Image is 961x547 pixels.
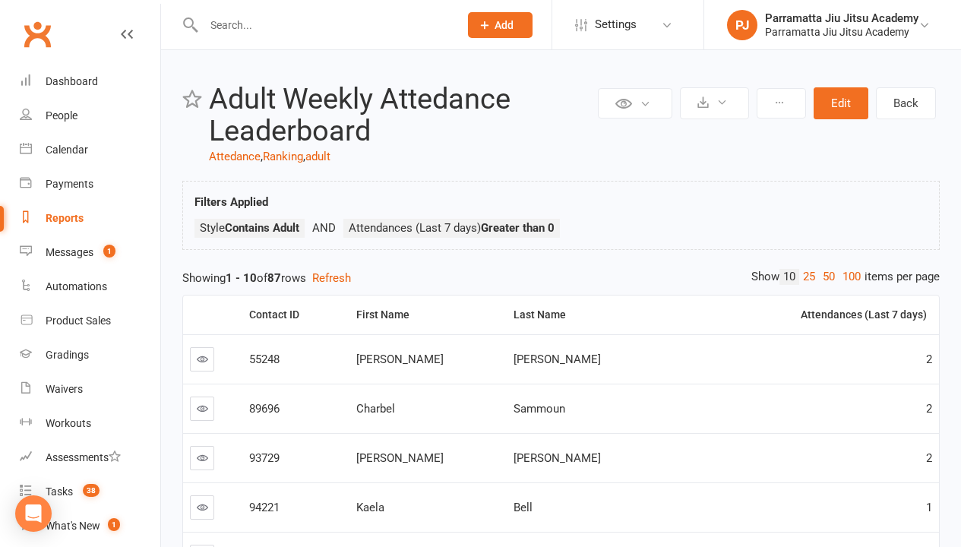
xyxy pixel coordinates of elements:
span: [PERSON_NAME] [514,353,601,366]
a: Clubworx [18,15,56,53]
span: [PERSON_NAME] [356,451,444,465]
input: Search... [199,14,448,36]
div: Assessments [46,451,121,463]
span: 1 [926,501,932,514]
a: Back [876,87,936,119]
div: Parramatta Jiu Jitsu Academy [765,25,918,39]
span: Charbel [356,402,395,416]
a: Attedance [209,150,261,163]
strong: Greater than 0 [481,221,555,235]
span: [PERSON_NAME] [514,451,601,465]
a: Messages 1 [20,236,160,270]
a: Workouts [20,406,160,441]
a: Gradings [20,338,160,372]
strong: Contains Adult [225,221,299,235]
span: , [303,150,305,163]
div: First Name [356,309,495,321]
span: Sammoun [514,402,565,416]
a: Automations [20,270,160,304]
a: Ranking [263,150,303,163]
a: Assessments [20,441,160,475]
a: Tasks 38 [20,475,160,509]
button: Add [468,12,533,38]
span: Bell [514,501,533,514]
div: Messages [46,246,93,258]
a: Reports [20,201,160,236]
span: [PERSON_NAME] [356,353,444,366]
div: Product Sales [46,315,111,327]
div: People [46,109,77,122]
a: Calendar [20,133,160,167]
strong: 87 [267,271,281,285]
span: 94221 [249,501,280,514]
a: 50 [819,269,839,285]
span: 1 [108,518,120,531]
div: Parramatta Jiu Jitsu Academy [765,11,918,25]
div: Calendar [46,144,88,156]
span: 2 [926,451,932,465]
a: Product Sales [20,304,160,338]
button: Edit [814,87,868,119]
span: Kaela [356,501,384,514]
strong: 1 - 10 [226,271,257,285]
strong: Filters Applied [194,195,268,209]
span: 2 [926,353,932,366]
div: Open Intercom Messenger [15,495,52,532]
a: 100 [839,269,865,285]
span: , [261,150,263,163]
button: Refresh [312,269,351,287]
span: Attendances (Last 7 days) [349,221,555,235]
span: 38 [83,484,100,497]
h2: Adult Weekly Attedance Leaderboard [209,84,594,147]
span: Settings [595,8,637,42]
div: Automations [46,280,107,292]
div: Workouts [46,417,91,429]
span: 89696 [249,402,280,416]
a: Dashboard [20,65,160,99]
a: Payments [20,167,160,201]
div: Showing of rows [182,269,940,287]
div: Show items per page [751,269,940,285]
a: 25 [799,269,819,285]
div: Reports [46,212,84,224]
div: What's New [46,520,100,532]
div: Tasks [46,485,73,498]
div: PJ [727,10,757,40]
div: Dashboard [46,75,98,87]
a: People [20,99,160,133]
a: adult [305,150,330,163]
div: Attendances (Last 7 days) [720,309,927,321]
div: Contact ID [249,309,337,321]
span: Style [200,221,299,235]
div: Payments [46,178,93,190]
div: Gradings [46,349,89,361]
div: Last Name [514,309,701,321]
div: Waivers [46,383,83,395]
span: Add [495,19,514,31]
span: 55248 [249,353,280,366]
span: 1 [103,245,115,258]
a: Waivers [20,372,160,406]
a: What's New1 [20,509,160,543]
a: 10 [779,269,799,285]
span: 2 [926,402,932,416]
span: 93729 [249,451,280,465]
